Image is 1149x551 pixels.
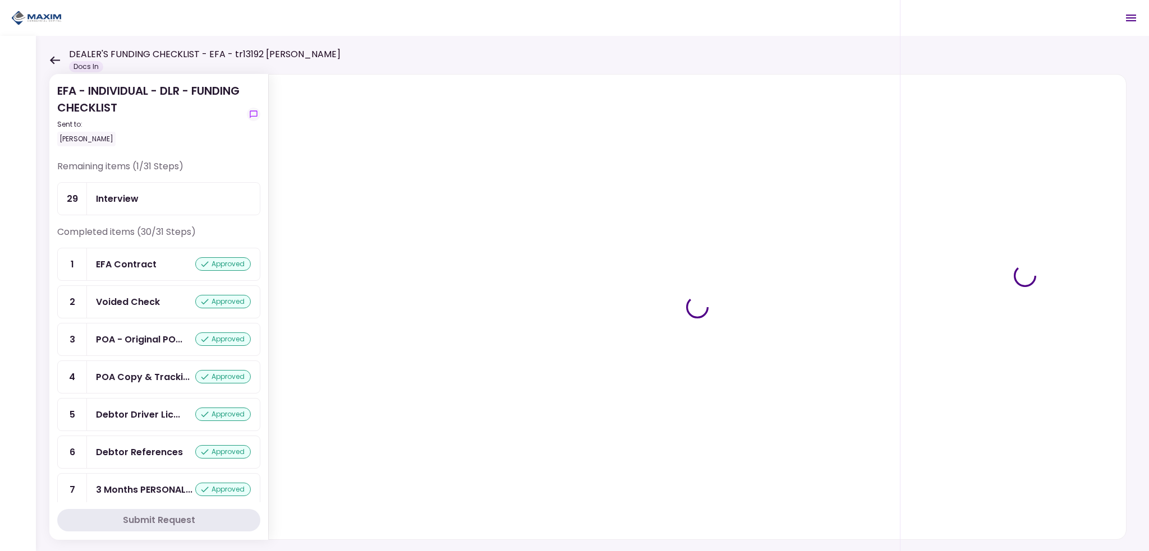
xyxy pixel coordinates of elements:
[58,474,87,506] div: 7
[57,360,260,393] a: 4POA Copy & Tracking Receiptapproved
[58,248,87,280] div: 1
[195,257,251,271] div: approved
[96,295,160,309] div: Voided Check
[57,436,260,469] a: 6Debtor Referencesapproved
[57,285,260,318] a: 2Voided Checkapproved
[57,160,260,182] div: Remaining items (1/31 Steps)
[96,192,139,206] div: Interview
[57,82,242,146] div: EFA - INDIVIDUAL - DLR - FUNDING CHECKLIST
[96,332,182,346] div: POA - Original POA (not CA or GA)
[195,483,251,496] div: approved
[96,445,183,459] div: Debtor References
[58,399,87,430] div: 5
[58,286,87,318] div: 2
[96,483,192,497] div: 3 Months PERSONAL Bank Statements
[57,509,260,531] button: Submit Request
[58,183,87,215] div: 29
[58,436,87,468] div: 6
[57,182,260,215] a: 29Interview
[58,323,87,355] div: 3
[195,445,251,459] div: approved
[57,119,242,129] div: Sent to:
[69,48,341,61] h1: DEALER'S FUNDING CHECKLIST - EFA - tr13192 [PERSON_NAME]
[69,61,103,72] div: Docs In
[96,370,190,384] div: POA Copy & Tracking Receipt
[96,408,180,422] div: Debtor Driver License
[57,225,260,248] div: Completed items (30/31 Steps)
[96,257,157,271] div: EFA Contract
[123,513,195,527] div: Submit Request
[57,473,260,506] a: 73 Months PERSONAL Bank Statementsapproved
[195,295,251,308] div: approved
[57,398,260,431] a: 5Debtor Driver Licenseapproved
[195,370,251,383] div: approved
[57,248,260,281] a: 1EFA Contractapproved
[57,323,260,356] a: 3POA - Original POA (not CA or GA)approved
[247,108,260,121] button: show-messages
[58,361,87,393] div: 4
[195,332,251,346] div: approved
[11,10,62,26] img: Partner icon
[195,408,251,421] div: approved
[57,132,116,146] div: [PERSON_NAME]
